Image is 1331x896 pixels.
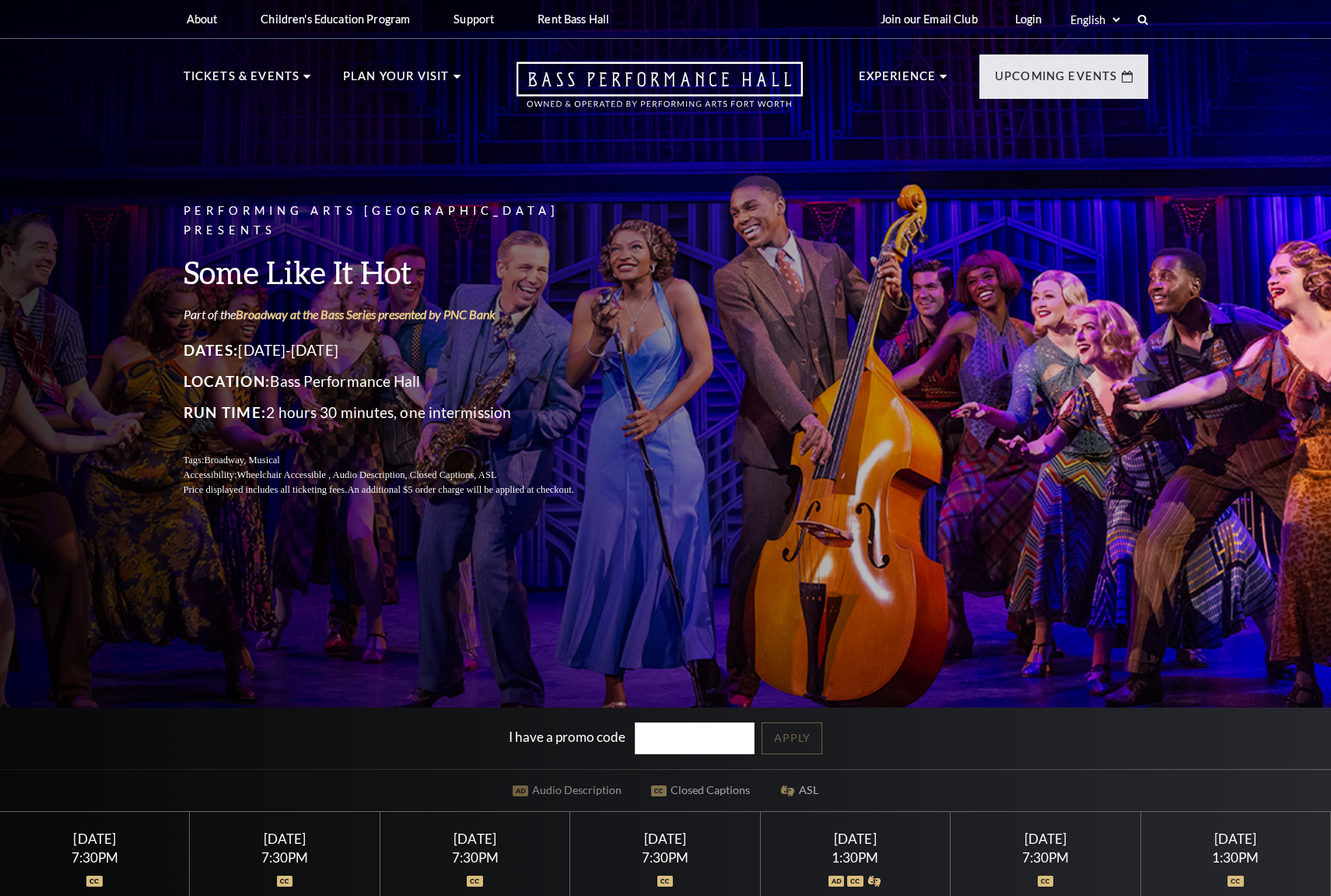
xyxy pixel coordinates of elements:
img: icon_oc.svg [657,876,674,887]
span: Wheelchair Accessible , Audio Description, Closed Captions, ASL [236,469,496,480]
img: icon_oc.svg [467,876,483,887]
p: Rent Bass Hall [538,12,609,26]
p: Tags: [184,453,611,468]
p: Tickets & Events [184,67,300,95]
p: 2 hours 30 minutes, one intermission [184,400,611,425]
p: Price displayed includes all ticketing fees. [184,483,611,497]
img: icon_ad.svg [828,876,845,887]
img: icon_asla.svg [867,876,883,887]
p: Plan Your Visit [343,67,450,95]
span: An additional $5 order charge will be applied at checkout. [347,484,573,495]
label: I have a promo code [509,729,625,745]
span: Run Time: [184,403,267,421]
div: 7:30PM [399,851,552,864]
div: [DATE] [399,831,552,847]
span: Location: [184,372,271,390]
div: 1:30PM [779,851,931,864]
div: [DATE] [779,831,931,847]
p: About [187,12,218,26]
div: 1:30PM [1159,851,1312,864]
select: Select: [1067,12,1123,27]
img: icon_oc.svg [1038,876,1054,887]
span: Dates: [184,341,239,359]
img: icon_oc.svg [1228,876,1244,887]
div: [DATE] [969,831,1122,847]
img: icon_oc.svg [86,876,103,887]
h3: Some Like It Hot [184,252,611,292]
div: 7:30PM [208,851,361,864]
p: Performing Arts [GEOGRAPHIC_DATA] Presents [184,202,611,241]
div: 7:30PM [19,851,171,864]
div: [DATE] [208,831,361,847]
div: [DATE] [1159,831,1312,847]
p: Support [454,12,494,26]
p: Upcoming Events [995,67,1118,95]
div: [DATE] [19,831,171,847]
p: Accessibility: [184,468,611,483]
div: [DATE] [589,831,741,847]
div: 7:30PM [969,851,1122,864]
div: 7:30PM [589,851,741,864]
a: Broadway at the Bass Series presented by PNC Bank [236,307,496,322]
p: [DATE]-[DATE] [184,338,611,363]
span: Broadway, Musical [204,455,279,466]
img: icon_oc.svg [277,876,293,887]
p: Experience [859,67,937,95]
p: Children's Education Program [261,12,410,26]
p: Bass Performance Hall [184,369,611,394]
img: icon_oc.svg [847,876,863,887]
p: Part of the [184,306,611,323]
